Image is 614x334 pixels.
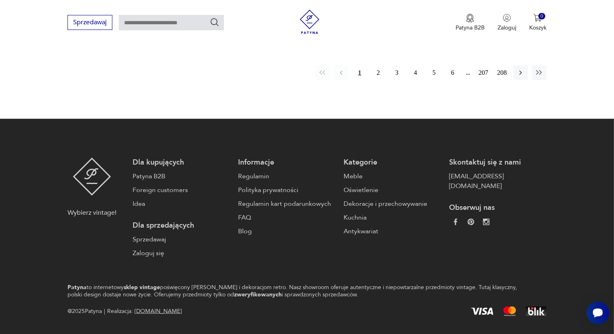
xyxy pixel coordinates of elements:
p: Dla kupujących [133,158,230,167]
a: FAQ [238,213,335,222]
img: Ikonka użytkownika [503,14,511,22]
a: Sprzedawaj [133,235,230,244]
p: Informacje [238,158,335,167]
a: Regulamin kart podarunkowych [238,199,335,209]
strong: Patyna [68,283,87,291]
iframe: Smartsupp widget button [587,302,609,324]
button: 2 [371,66,386,80]
strong: zweryfikowanych [234,291,282,298]
button: 208 [495,66,509,80]
span: @ 2025 Patyna [68,307,102,316]
p: Skontaktuj się z nami [449,158,546,167]
p: Obserwuj nas [449,203,546,213]
p: to internetowy poświęcony [PERSON_NAME] i dekoracjom retro. Nasz showroom oferuje autentyczne i n... [68,284,518,298]
button: 207 [476,66,491,80]
span: Realizacja: [107,307,182,316]
img: Patyna - sklep z meblami i dekoracjami vintage [298,10,322,34]
a: [EMAIL_ADDRESS][DOMAIN_NAME] [449,171,546,191]
p: Zaloguj [498,24,516,32]
button: Patyna B2B [456,14,485,32]
div: | [104,307,105,316]
a: Patyna B2B [133,171,230,181]
img: Mastercard [503,307,516,316]
a: Meble [344,171,441,181]
button: 3 [390,66,404,80]
img: Ikona medalu [466,14,474,23]
img: BLIK [526,307,546,316]
a: Oświetlenie [344,185,441,195]
button: Szukaj [210,17,219,27]
button: 5 [427,66,441,80]
a: Idea [133,199,230,209]
a: Blog [238,226,335,236]
p: Kategorie [344,158,441,167]
button: 0Koszyk [529,14,546,32]
a: Sprzedawaj [68,20,112,26]
button: Zaloguj [498,14,516,32]
div: 0 [538,13,545,20]
a: Foreign customers [133,185,230,195]
img: Ikona koszyka [534,14,542,22]
img: c2fd9cf7f39615d9d6839a72ae8e59e5.webp [483,219,490,225]
img: da9060093f698e4c3cedc1453eec5031.webp [452,219,459,225]
button: Sprzedawaj [68,15,112,30]
a: Polityka prywatności [238,185,335,195]
p: Koszyk [529,24,546,32]
a: Dekoracje i przechowywanie [344,199,441,209]
img: Patyna - sklep z meblami i dekoracjami vintage [73,158,111,196]
a: Kuchnia [344,213,441,222]
a: Antykwariat [344,226,441,236]
a: Ikona medaluPatyna B2B [456,14,485,32]
button: 6 [445,66,460,80]
strong: sklep vintage [124,283,160,291]
img: Visa [471,308,494,315]
a: Regulamin [238,171,335,181]
button: 1 [352,66,367,80]
button: 4 [408,66,423,80]
p: Dla sprzedających [133,221,230,230]
p: Wybierz vintage! [68,208,116,218]
p: Patyna B2B [456,24,485,32]
a: Zaloguj się [133,248,230,258]
a: [DOMAIN_NAME] [135,307,182,315]
img: 37d27d81a828e637adc9f9cb2e3d3a8a.webp [468,219,474,225]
